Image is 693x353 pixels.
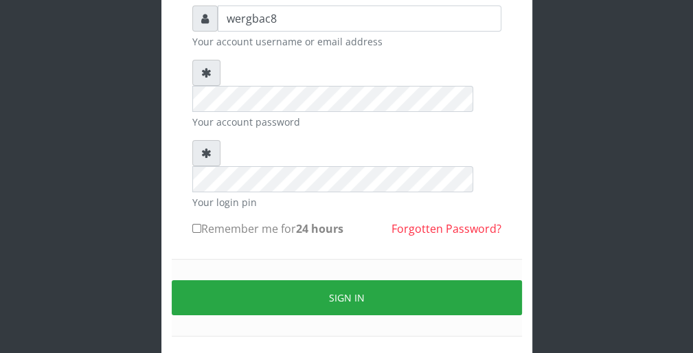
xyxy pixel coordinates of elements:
[192,220,343,237] label: Remember me for
[172,280,522,315] button: Sign in
[192,34,501,49] small: Your account username or email address
[192,224,201,233] input: Remember me for24 hours
[296,221,343,236] b: 24 hours
[391,221,501,236] a: Forgotten Password?
[218,5,501,32] input: Username or email address
[192,115,501,129] small: Your account password
[192,195,501,209] small: Your login pin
